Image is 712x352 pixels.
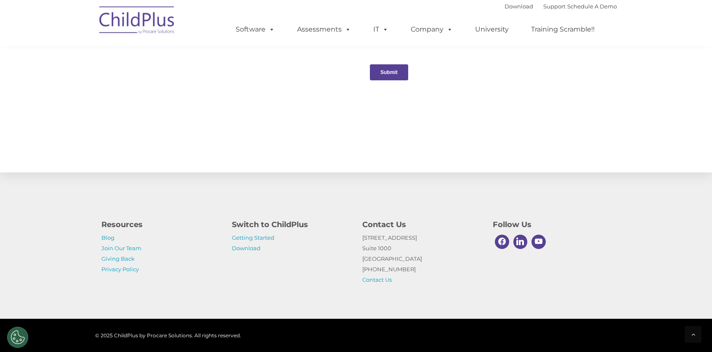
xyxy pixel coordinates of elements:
[117,56,143,62] span: Last name
[101,266,139,273] a: Privacy Policy
[289,21,359,38] a: Assessments
[467,21,517,38] a: University
[362,233,480,285] p: [STREET_ADDRESS] Suite 1000 [GEOGRAPHIC_DATA] [PHONE_NUMBER]
[493,233,511,251] a: Facebook
[7,327,28,348] button: Cookies Settings
[101,234,114,241] a: Blog
[232,234,274,241] a: Getting Started
[505,3,533,10] a: Download
[95,332,241,339] span: © 2025 ChildPlus by Procare Solutions. All rights reserved.
[227,21,283,38] a: Software
[101,245,141,251] a: Join Our Team
[362,219,480,230] h4: Contact Us
[362,276,392,283] a: Contact Us
[505,3,617,10] font: |
[543,3,566,10] a: Support
[101,255,135,262] a: Giving Back
[567,3,617,10] a: Schedule A Demo
[523,21,603,38] a: Training Scramble!!
[511,233,530,251] a: Linkedin
[95,0,179,42] img: ChildPlus by Procare Solutions
[232,245,260,251] a: Download
[365,21,397,38] a: IT
[493,219,611,230] h4: Follow Us
[402,21,461,38] a: Company
[232,219,350,230] h4: Switch to ChildPlus
[117,90,153,96] span: Phone number
[101,219,219,230] h4: Resources
[529,233,548,251] a: Youtube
